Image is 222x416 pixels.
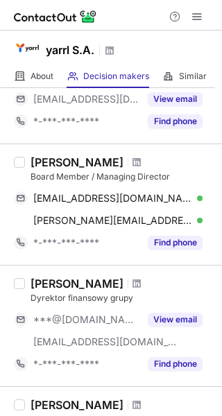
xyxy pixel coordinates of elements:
[148,357,203,371] button: Reveal Button
[179,71,207,82] span: Similar
[148,236,203,250] button: Reveal Button
[31,71,53,82] span: About
[33,336,178,348] span: [EMAIL_ADDRESS][DOMAIN_NAME]
[31,398,123,412] div: [PERSON_NAME]
[148,92,203,106] button: Reveal Button
[46,42,94,58] h1: yarrl S.A.
[14,8,97,25] img: ContactOut v5.3.10
[33,214,192,227] span: [PERSON_NAME][EMAIL_ADDRESS][DOMAIN_NAME]
[31,171,214,183] div: Board Member / Managing Director
[33,313,139,326] span: ***@[DOMAIN_NAME]
[83,71,149,82] span: Decision makers
[31,292,214,304] div: Dyrektor finansowy grupy
[14,34,42,62] img: 2efc4f752724a825b2b06eadb47404af
[148,313,203,327] button: Reveal Button
[31,155,123,169] div: [PERSON_NAME]
[33,192,192,205] span: [EMAIL_ADDRESS][DOMAIN_NAME]
[33,93,139,105] span: [EMAIL_ADDRESS][DOMAIN_NAME]
[148,114,203,128] button: Reveal Button
[31,277,123,291] div: [PERSON_NAME]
